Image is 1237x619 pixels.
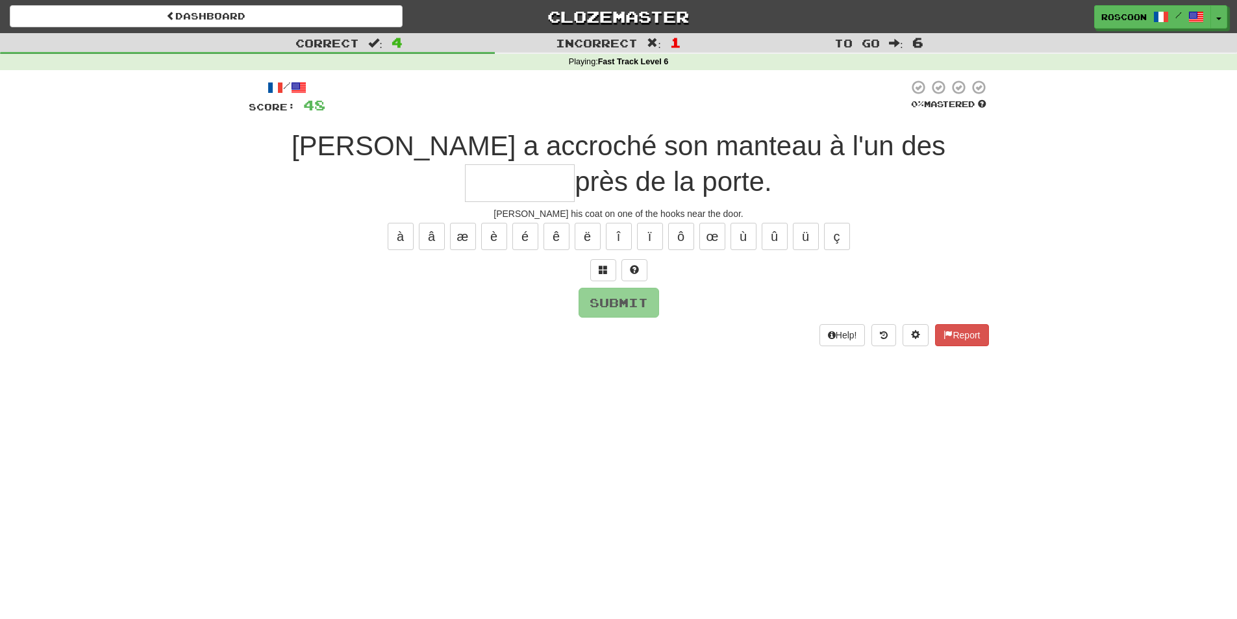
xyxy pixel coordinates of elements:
button: à [388,223,414,250]
span: 1 [670,34,681,50]
button: ç [824,223,850,250]
button: Help! [819,324,866,346]
span: 6 [912,34,923,50]
button: œ [699,223,725,250]
span: Incorrect [556,36,638,49]
button: ô [668,223,694,250]
div: / [249,79,325,95]
button: Switch sentence to multiple choice alt+p [590,259,616,281]
span: Roscoon [1101,11,1147,23]
button: è [481,223,507,250]
button: Single letter hint - you only get 1 per sentence and score half the points! alt+h [621,259,647,281]
div: Mastered [908,99,989,110]
button: ê [544,223,569,250]
div: [PERSON_NAME] his coat on one of the hooks near the door. [249,207,989,220]
a: Dashboard [10,5,403,27]
button: é [512,223,538,250]
button: â [419,223,445,250]
span: Correct [295,36,359,49]
span: To go [834,36,880,49]
button: æ [450,223,476,250]
span: Score: [249,101,295,112]
span: 4 [392,34,403,50]
span: / [1175,10,1182,19]
span: [PERSON_NAME] a accroché son manteau à l'un des [292,131,945,161]
button: Submit [579,288,659,318]
button: Report [935,324,988,346]
span: 48 [303,97,325,113]
span: : [889,38,903,49]
button: î [606,223,632,250]
span: : [368,38,382,49]
a: Roscoon / [1094,5,1211,29]
button: ë [575,223,601,250]
button: ü [793,223,819,250]
button: ù [731,223,756,250]
button: Round history (alt+y) [871,324,896,346]
span: 0 % [911,99,924,109]
span: près de la porte. [575,166,772,197]
strong: Fast Track Level 6 [598,57,669,66]
button: û [762,223,788,250]
a: Clozemaster [422,5,815,28]
button: ï [637,223,663,250]
span: : [647,38,661,49]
